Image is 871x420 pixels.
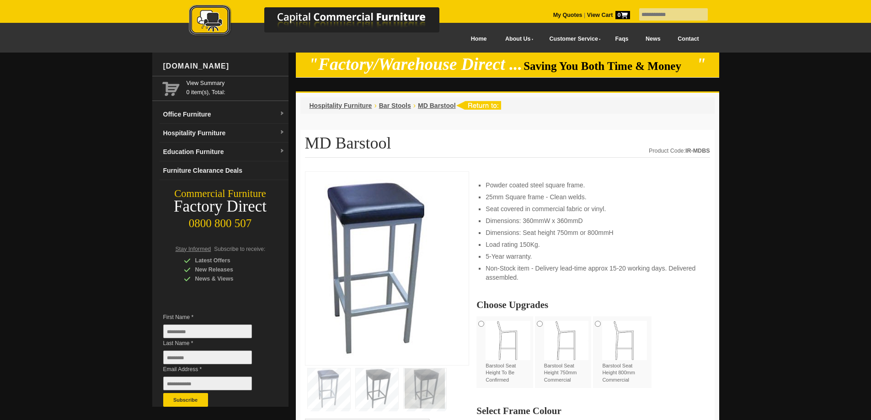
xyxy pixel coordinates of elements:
[160,161,289,180] a: Furniture Clearance Deals
[163,313,266,322] span: First Name *
[187,79,285,88] a: View Summary
[544,321,589,383] label: Barstool Seat Height 750mm Commercial
[486,252,700,261] li: 5-Year warranty.
[637,29,669,49] a: News
[553,12,582,18] a: My Quotes
[184,274,271,283] div: News & Views
[669,29,707,49] a: Contact
[607,29,637,49] a: Faqs
[163,339,266,348] span: Last Name *
[164,5,484,38] img: Capital Commercial Furniture Logo
[418,102,455,109] a: MD Barstool
[544,321,589,360] img: Barstool Seat Height 750mm Commercial
[279,130,285,135] img: dropdown
[486,192,700,202] li: 25mm Square frame - Clean welds.
[184,256,271,265] div: Latest Offers
[184,265,271,274] div: New Releases
[413,101,416,110] li: ›
[187,79,285,96] span: 0 item(s), Total:
[685,148,710,154] strong: IR-MDBS
[476,300,710,309] h2: Choose Upgrades
[176,246,211,252] span: Stay Informed
[587,12,630,18] strong: View Cart
[310,102,372,109] a: Hospitality Furniture
[310,176,447,358] img: MD Barstool
[615,11,630,19] span: 0
[163,377,252,390] input: Email Address *
[152,187,289,200] div: Commercial Furniture
[305,134,710,158] h1: MD Barstool
[602,321,647,383] label: Barstool Seat Height 800mm Commercial
[486,321,530,383] label: Barstool Seat Height To Be Confirmed
[539,29,606,49] a: Customer Service
[163,351,252,364] input: Last Name *
[486,264,700,282] li: Non-Stock item - Delivery lead-time approx 15-20 working days. Delivered assembled.
[374,101,376,110] li: ›
[214,246,265,252] span: Subscribe to receive:
[486,181,700,190] li: Powder coated steel square frame.
[486,321,530,360] img: Barstool Seat Height To Be Confirmed
[456,101,501,110] img: return to
[160,53,289,80] div: [DOMAIN_NAME]
[152,200,289,213] div: Factory Direct
[602,321,647,360] img: Barstool Seat Height 800mm Commercial
[160,124,289,143] a: Hospitality Furnituredropdown
[160,143,289,161] a: Education Furnituredropdown
[524,60,695,72] span: Saving You Both Time & Money
[486,228,700,237] li: Dimensions: Seat height 750mm or 800mmH
[279,111,285,117] img: dropdown
[585,12,630,18] a: View Cart0
[309,55,522,74] em: "Factory/Warehouse Direct ...
[476,406,710,415] h2: Select Frame Colour
[163,393,208,407] button: Subscribe
[163,324,252,338] input: First Name *
[163,365,266,374] span: Email Address *
[495,29,539,49] a: About Us
[279,149,285,154] img: dropdown
[696,55,706,74] em: "
[164,5,484,41] a: Capital Commercial Furniture Logo
[649,146,710,155] div: Product Code:
[379,102,411,109] a: Bar Stools
[486,216,700,225] li: Dimensions: 360mmW x 360mmD
[486,240,700,249] li: Load rating 150Kg.
[486,204,700,213] li: Seat covered in commercial fabric or vinyl.
[152,213,289,230] div: 0800 800 507
[160,105,289,124] a: Office Furnituredropdown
